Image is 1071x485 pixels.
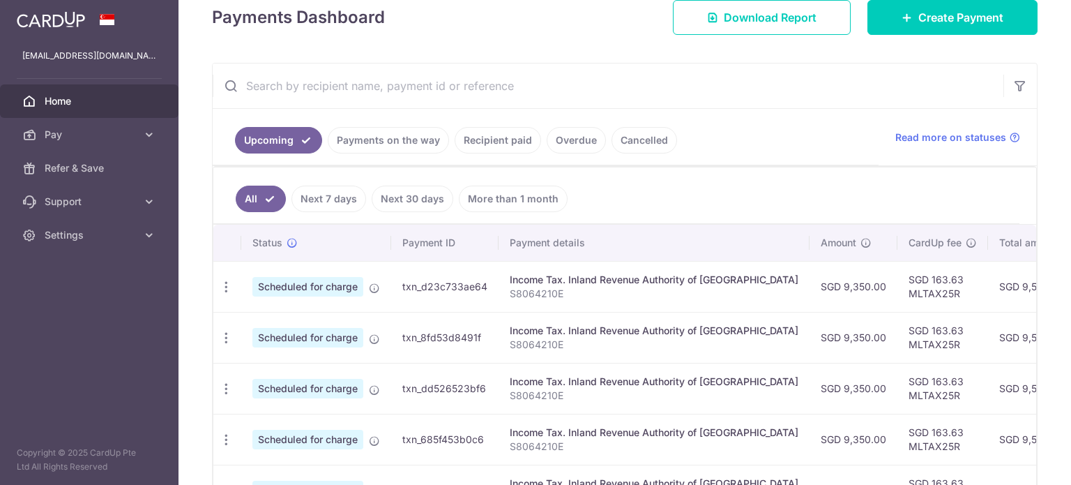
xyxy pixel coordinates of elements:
[810,312,897,363] td: SGD 9,350.00
[724,9,816,26] span: Download Report
[918,9,1003,26] span: Create Payment
[897,312,988,363] td: SGD 163.63 MLTAX25R
[895,130,1020,144] a: Read more on statuses
[897,363,988,414] td: SGD 163.63 MLTAX25R
[510,273,798,287] div: Income Tax. Inland Revenue Authority of [GEOGRAPHIC_DATA]
[252,236,282,250] span: Status
[252,328,363,348] span: Scheduled for charge
[459,186,568,212] a: More than 1 month
[45,161,137,175] span: Refer & Save
[252,430,363,449] span: Scheduled for charge
[45,228,137,242] span: Settings
[510,324,798,338] div: Income Tax. Inland Revenue Authority of [GEOGRAPHIC_DATA]
[810,414,897,465] td: SGD 9,350.00
[510,440,798,454] p: S8064210E
[391,312,499,363] td: txn_8fd53d8491f
[291,186,366,212] a: Next 7 days
[391,414,499,465] td: txn_685f453b0c6
[22,49,156,63] p: [EMAIL_ADDRESS][DOMAIN_NAME]
[999,236,1045,250] span: Total amt.
[510,287,798,301] p: S8064210E
[236,186,286,212] a: All
[897,414,988,465] td: SGD 163.63 MLTAX25R
[391,363,499,414] td: txn_dd526523bf6
[45,94,137,108] span: Home
[499,225,810,261] th: Payment details
[821,236,856,250] span: Amount
[252,277,363,297] span: Scheduled for charge
[510,389,798,403] p: S8064210E
[510,375,798,389] div: Income Tax. Inland Revenue Authority of [GEOGRAPHIC_DATA]
[455,127,541,154] a: Recipient paid
[372,186,453,212] a: Next 30 days
[213,64,1003,108] input: Search by recipient name, payment id or reference
[45,128,137,142] span: Pay
[235,127,322,154] a: Upcoming
[510,426,798,440] div: Income Tax. Inland Revenue Authority of [GEOGRAPHIC_DATA]
[328,127,449,154] a: Payments on the way
[909,236,962,250] span: CardUp fee
[45,195,137,209] span: Support
[612,127,677,154] a: Cancelled
[897,261,988,312] td: SGD 163.63 MLTAX25R
[547,127,606,154] a: Overdue
[212,5,385,30] h4: Payments Dashboard
[391,225,499,261] th: Payment ID
[252,379,363,398] span: Scheduled for charge
[17,11,85,28] img: CardUp
[895,130,1006,144] span: Read more on statuses
[810,363,897,414] td: SGD 9,350.00
[510,338,798,352] p: S8064210E
[810,261,897,312] td: SGD 9,350.00
[391,261,499,312] td: txn_d23c733ae64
